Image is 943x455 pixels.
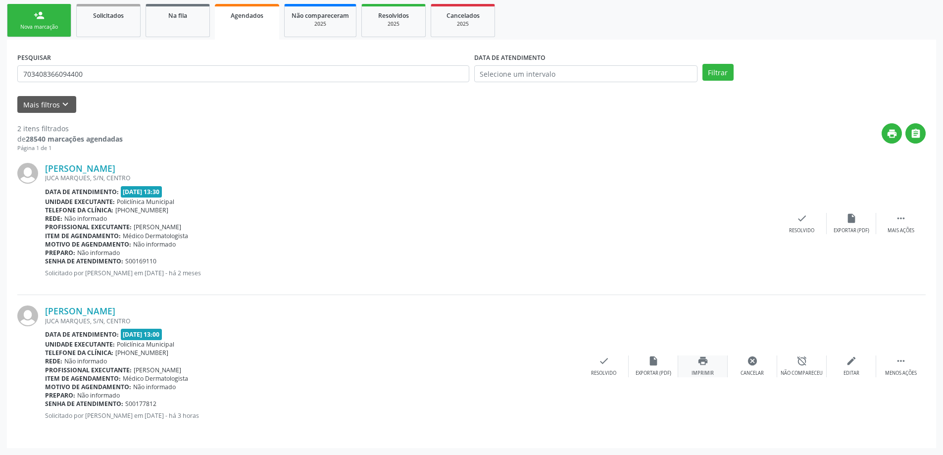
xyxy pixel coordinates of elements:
[64,214,107,223] span: Não informado
[45,269,777,277] p: Solicitado por [PERSON_NAME] em [DATE] - há 2 meses
[796,355,807,366] i: alarm_off
[45,206,113,214] b: Telefone da clínica:
[45,340,115,349] b: Unidade executante:
[60,99,71,110] i: keyboard_arrow_down
[93,11,124,20] span: Solicitados
[882,123,902,144] button: print
[125,257,156,265] span: S00169110
[45,249,75,257] b: Preparo:
[45,317,579,325] div: JUCA MARQUES, S/N, CENTRO
[117,340,174,349] span: Policlínica Municipal
[45,357,62,365] b: Rede:
[747,355,758,366] i: cancel
[45,349,113,357] b: Telefone da clínica:
[117,198,174,206] span: Policlínica Municipal
[846,213,857,224] i: insert_drive_file
[895,213,906,224] i: 
[905,123,926,144] button: 
[45,198,115,206] b: Unidade executante:
[598,355,609,366] i: check
[45,257,123,265] b: Senha de atendimento:
[45,374,121,383] b: Item de agendamento:
[474,65,697,82] input: Selecione um intervalo
[887,128,897,139] i: print
[796,213,807,224] i: check
[789,227,814,234] div: Resolvido
[45,330,119,339] b: Data de atendimento:
[17,305,38,326] img: img
[45,400,123,408] b: Senha de atendimento:
[45,305,115,316] a: [PERSON_NAME]
[636,370,671,377] div: Exportar (PDF)
[17,50,51,65] label: PESQUISAR
[45,223,132,231] b: Profissional executante:
[17,96,76,113] button: Mais filtroskeyboard_arrow_down
[17,144,123,152] div: Página 1 de 1
[133,383,176,391] span: Não informado
[741,370,764,377] div: Cancelar
[378,11,409,20] span: Resolvidos
[125,400,156,408] span: S00177812
[45,163,115,174] a: [PERSON_NAME]
[648,355,659,366] i: insert_drive_file
[844,370,859,377] div: Editar
[888,227,914,234] div: Mais ações
[45,366,132,374] b: Profissional executante:
[702,64,734,81] button: Filtrar
[14,23,64,31] div: Nova marcação
[17,163,38,184] img: img
[134,223,181,231] span: [PERSON_NAME]
[45,383,131,391] b: Motivo de agendamento:
[292,11,349,20] span: Não compareceram
[123,374,188,383] span: Médico Dermatologista
[34,10,45,21] div: person_add
[17,123,123,134] div: 2 itens filtrados
[115,349,168,357] span: [PHONE_NUMBER]
[45,214,62,223] b: Rede:
[591,370,616,377] div: Resolvido
[45,240,131,249] b: Motivo de agendamento:
[123,232,188,240] span: Médico Dermatologista
[133,240,176,249] span: Não informado
[369,20,418,28] div: 2025
[26,134,123,144] strong: 28540 marcações agendadas
[115,206,168,214] span: [PHONE_NUMBER]
[77,249,120,257] span: Não informado
[474,50,546,65] label: DATA DE ATENDIMENTO
[45,232,121,240] b: Item de agendamento:
[846,355,857,366] i: edit
[692,370,714,377] div: Imprimir
[697,355,708,366] i: print
[885,370,917,377] div: Menos ações
[910,128,921,139] i: 
[121,329,162,340] span: [DATE] 13:00
[77,391,120,400] span: Não informado
[17,65,469,82] input: Nome, CNS
[292,20,349,28] div: 2025
[895,355,906,366] i: 
[438,20,488,28] div: 2025
[447,11,480,20] span: Cancelados
[134,366,181,374] span: [PERSON_NAME]
[45,174,777,182] div: JUCA MARQUES, S/N, CENTRO
[121,186,162,198] span: [DATE] 13:30
[231,11,263,20] span: Agendados
[64,357,107,365] span: Não informado
[168,11,187,20] span: Na fila
[17,134,123,144] div: de
[834,227,869,234] div: Exportar (PDF)
[45,411,579,420] p: Solicitado por [PERSON_NAME] em [DATE] - há 3 horas
[781,370,823,377] div: Não compareceu
[45,188,119,196] b: Data de atendimento:
[45,391,75,400] b: Preparo:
